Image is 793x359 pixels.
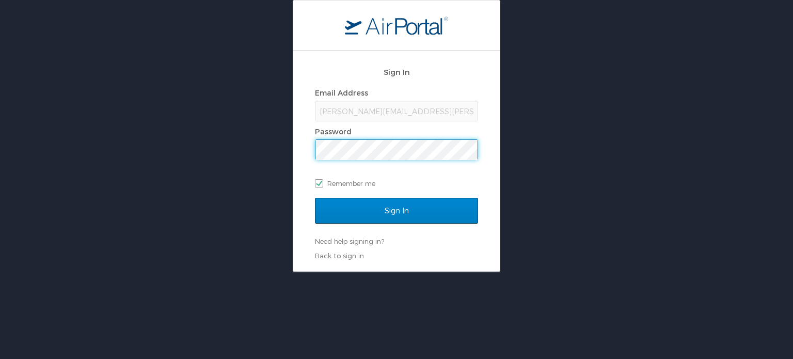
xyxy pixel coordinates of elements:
[345,16,448,35] img: logo
[315,252,364,260] a: Back to sign in
[315,198,478,224] input: Sign In
[315,66,478,78] h2: Sign In
[315,88,368,97] label: Email Address
[315,127,352,136] label: Password
[315,237,384,245] a: Need help signing in?
[315,176,478,191] label: Remember me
